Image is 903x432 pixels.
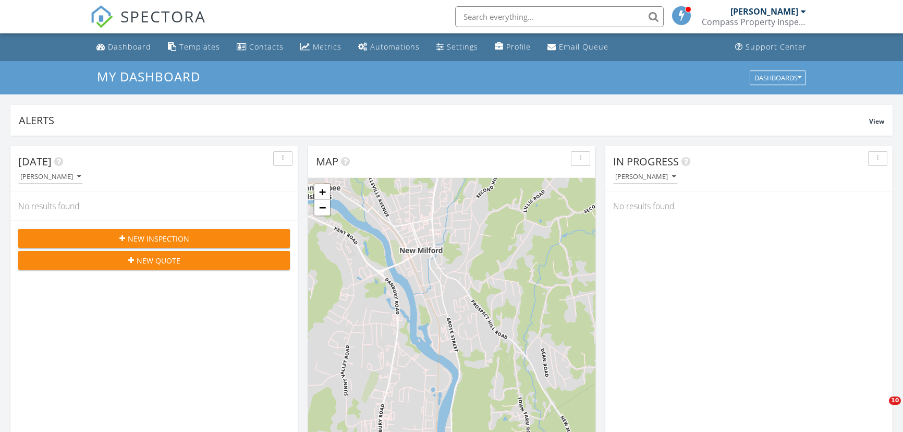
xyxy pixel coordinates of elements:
[613,154,679,169] span: In Progress
[370,42,420,52] div: Automations
[97,68,200,85] span: My Dashboard
[750,70,806,85] button: Dashboards
[605,192,893,220] div: No results found
[90,14,206,36] a: SPECTORA
[447,42,478,52] div: Settings
[296,38,346,57] a: Metrics
[314,200,330,215] a: Zoom out
[19,113,869,127] div: Alerts
[316,154,338,169] span: Map
[10,192,298,220] div: No results found
[869,117,884,126] span: View
[491,38,535,57] a: Company Profile
[18,170,83,184] button: [PERSON_NAME]
[506,42,531,52] div: Profile
[615,173,676,181] div: [PERSON_NAME]
[754,74,801,81] div: Dashboards
[233,38,288,57] a: Contacts
[730,6,798,17] div: [PERSON_NAME]
[432,38,482,57] a: Settings
[313,42,341,52] div: Metrics
[354,38,424,57] a: Automations (Basic)
[18,251,290,270] button: New Quote
[702,17,806,27] div: Compass Property Inspections, LLC
[455,6,664,27] input: Search everything...
[92,38,155,57] a: Dashboard
[20,173,81,181] div: [PERSON_NAME]
[613,170,678,184] button: [PERSON_NAME]
[543,38,613,57] a: Email Queue
[868,397,893,422] iframe: Intercom live chat
[108,42,151,52] div: Dashboard
[314,184,330,200] a: Zoom in
[18,154,52,169] span: [DATE]
[559,42,608,52] div: Email Queue
[128,233,189,244] span: New Inspection
[120,5,206,27] span: SPECTORA
[18,229,290,248] button: New Inspection
[889,397,901,405] span: 10
[731,38,811,57] a: Support Center
[164,38,224,57] a: Templates
[137,255,180,266] span: New Quote
[179,42,220,52] div: Templates
[746,42,807,52] div: Support Center
[90,5,113,28] img: The Best Home Inspection Software - Spectora
[249,42,284,52] div: Contacts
